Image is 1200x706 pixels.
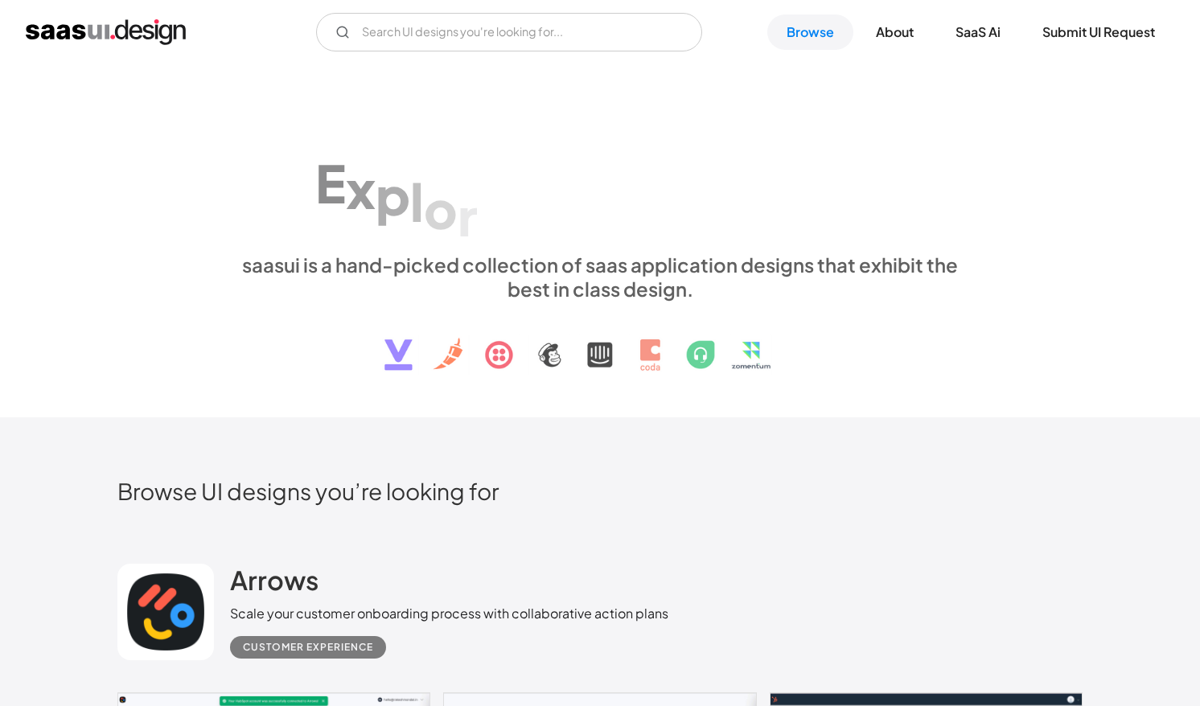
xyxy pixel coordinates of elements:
[316,13,702,51] form: Email Form
[230,604,668,623] div: Scale your customer onboarding process with collaborative action plans
[936,14,1020,50] a: SaaS Ai
[230,252,970,301] div: saasui is a hand-picked collection of saas application designs that exhibit the best in class des...
[26,19,186,45] a: home
[424,178,458,240] div: o
[410,171,424,233] div: l
[857,14,933,50] a: About
[316,13,702,51] input: Search UI designs you're looking for...
[315,152,346,214] div: E
[346,158,376,220] div: x
[230,564,318,596] h2: Arrows
[767,14,853,50] a: Browse
[1023,14,1174,50] a: Submit UI Request
[458,186,478,248] div: r
[243,638,373,657] div: Customer Experience
[356,301,844,384] img: text, icon, saas logo
[230,113,970,236] h1: Explore SaaS UI design patterns & interactions.
[117,477,1083,505] h2: Browse UI designs you’re looking for
[230,564,318,604] a: Arrows
[376,164,410,226] div: p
